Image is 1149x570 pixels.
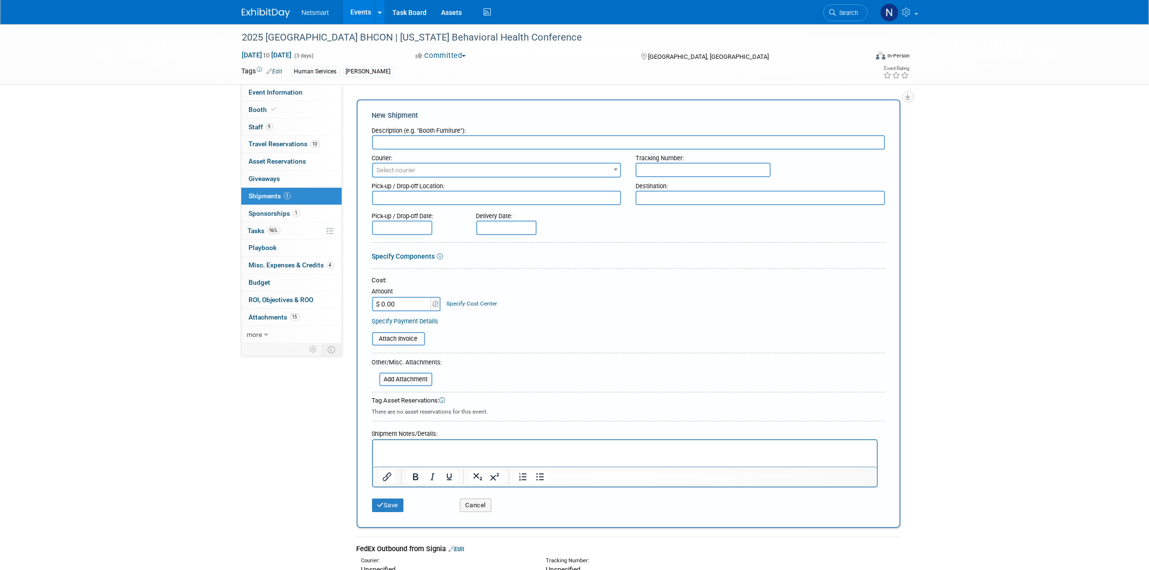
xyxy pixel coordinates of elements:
span: Event Information [249,88,303,96]
span: [GEOGRAPHIC_DATA], [GEOGRAPHIC_DATA] [648,53,769,60]
td: Personalize Event Tab Strip [305,343,322,356]
div: Shipment Notes/Details: [372,425,878,439]
div: Destination: [636,178,885,191]
button: Save [372,499,404,512]
span: (3 days) [294,53,314,59]
a: Shipments3 [241,188,342,205]
a: Specify Cost Center [446,300,497,307]
a: more [241,326,342,343]
div: In-Person [887,52,910,59]
a: Search [823,4,868,21]
span: Shipments [249,192,291,200]
a: Booth [241,101,342,118]
button: Insert/edit link [379,470,395,484]
button: Cancel [460,499,491,512]
td: Tags [242,66,283,77]
a: Misc. Expenses & Credits4 [241,257,342,274]
span: Sponsorships [249,209,300,217]
span: 4 [327,262,334,269]
div: [PERSON_NAME] [343,67,394,77]
span: 9 [266,123,273,130]
div: FedEx Outbound from Signia [357,544,900,554]
div: Human Services [291,67,340,77]
span: Search [836,9,858,16]
div: Tag Asset Reservations: [372,396,885,405]
span: Tasks [248,227,280,235]
span: Giveaways [249,175,280,182]
i: Booth reservation complete [272,107,277,112]
span: Asset Reservations [249,157,306,165]
a: Staff9 [241,119,342,136]
span: Attachments [249,313,300,321]
span: Budget [249,278,271,286]
a: Budget [241,274,342,291]
div: Tracking Number: [636,150,885,163]
span: to [263,51,272,59]
button: Numbered list [514,470,531,484]
button: Italic [424,470,440,484]
div: Cost: [372,276,885,285]
a: Edit [449,545,465,553]
span: Misc. Expenses & Credits [249,261,334,269]
div: Event Rating [883,66,909,71]
button: Committed [412,51,470,61]
img: ExhibitDay [242,8,290,18]
div: Courier: [372,150,622,163]
iframe: Rich Text Area [373,440,877,467]
a: Specify Components [372,252,435,260]
div: Pick-up / Drop-off Date: [372,208,462,221]
a: Tasks96% [241,222,342,239]
span: 96% [267,227,280,234]
span: [DATE] [DATE] [242,51,292,59]
span: Select courier [377,167,416,174]
a: Attachments15 [241,309,342,326]
div: There are no asset reservations for this event. [372,405,885,416]
span: more [247,331,263,338]
a: Playbook [241,239,342,256]
span: 3 [284,192,291,199]
button: Bullet list [531,470,548,484]
span: ROI, Objectives & ROO [249,296,314,304]
span: Playbook [249,244,277,251]
span: 10 [310,140,320,148]
div: Event Format [811,50,910,65]
div: Amount [372,287,442,297]
a: Travel Reservations10 [241,136,342,153]
span: Netsmart [302,9,329,16]
span: Staff [249,123,273,131]
div: Tracking Number: [546,557,762,565]
span: Travel Reservations [249,140,320,148]
div: Delivery Date: [476,208,594,221]
a: Giveaways [241,170,342,187]
div: New Shipment [372,111,885,121]
button: Subscript [469,470,485,484]
a: Specify Payment Details [372,318,439,325]
button: Bold [407,470,423,484]
a: Asset Reservations [241,153,342,170]
div: Pick-up / Drop-off Location: [372,178,622,191]
a: Event Information [241,84,342,101]
button: Underline [441,470,457,484]
a: Sponsorships1 [241,205,342,222]
button: Superscript [486,470,502,484]
div: 2025 [GEOGRAPHIC_DATA] BHCON | [US_STATE] Behavioral Health Conference [239,29,853,46]
div: Courier: [361,557,531,565]
div: Description (e.g. "Booth Furniture"): [372,122,885,135]
img: Nina Finn [880,3,899,22]
a: ROI, Objectives & ROO [241,292,342,308]
td: Toggle Event Tabs [322,343,342,356]
span: 15 [290,313,300,320]
img: Format-Inperson.png [876,52,886,59]
a: Edit [267,68,283,75]
div: Other/Misc. Attachments: [372,358,443,369]
span: 1 [293,209,300,217]
span: Booth [249,106,278,113]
